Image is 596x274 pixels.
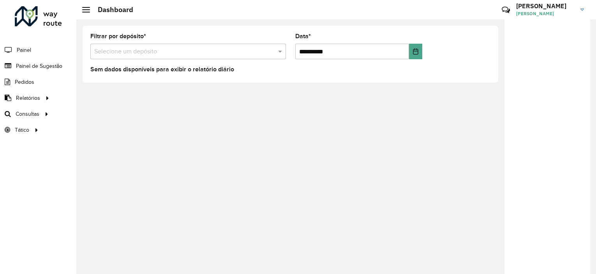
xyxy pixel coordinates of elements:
span: Tático [15,126,29,134]
label: Data [295,32,311,41]
h3: [PERSON_NAME] [516,2,575,10]
label: Sem dados disponíveis para exibir o relatório diário [90,65,234,74]
label: Filtrar por depósito [90,32,146,41]
span: Pedidos [15,78,34,86]
span: Relatórios [16,94,40,102]
span: Painel de Sugestão [16,62,62,70]
span: Consultas [16,110,39,118]
span: [PERSON_NAME] [516,10,575,17]
a: Contato Rápido [497,2,514,18]
span: Painel [17,46,31,54]
h2: Dashboard [90,5,133,14]
button: Choose Date [409,44,422,59]
div: Críticas? Dúvidas? Elogios? Sugestões? Entre em contato conosco! [409,2,490,23]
